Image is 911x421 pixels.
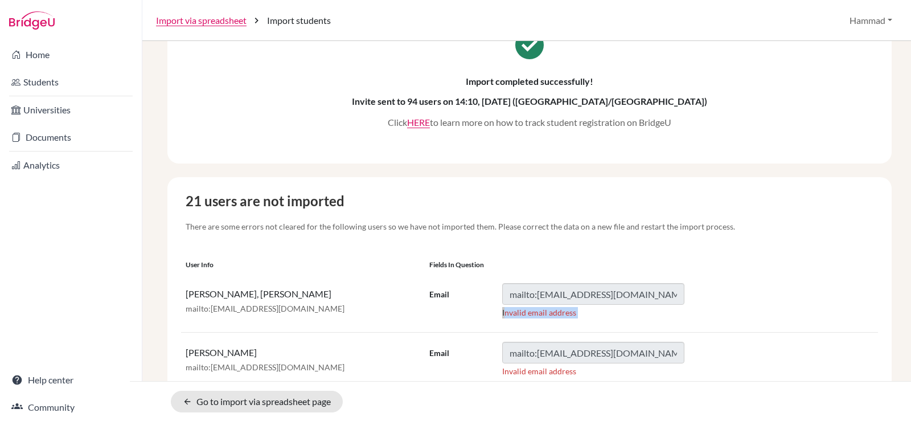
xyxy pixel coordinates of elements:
[186,288,420,301] p: [PERSON_NAME], [PERSON_NAME]
[156,14,247,27] a: Import via spreadsheet
[502,307,684,318] p: Invalid email address
[186,220,878,232] p: There are some errors not cleared for the following users so we have not imported them. Please co...
[2,154,139,177] a: Analytics
[186,303,420,314] p: mailto:[EMAIL_ADDRESS][DOMAIN_NAME]
[429,289,449,300] label: Email
[186,346,420,359] p: [PERSON_NAME]
[2,369,139,391] a: Help center
[2,99,139,121] a: Universities
[502,283,684,305] input: Please enter user's email address
[186,362,420,373] p: mailto:[EMAIL_ADDRESS][DOMAIN_NAME]
[352,96,707,107] h6: Invite sent to 94 users on 14:10, [DATE] ([GEOGRAPHIC_DATA]/[GEOGRAPHIC_DATA])
[502,342,684,363] input: Please enter user's email address
[9,11,55,30] img: Bridge-U
[181,191,878,242] caption: 21 users are not imported
[2,43,139,66] a: Home
[407,117,430,128] a: Click to open the "Tracking student registration" article in a new tab
[844,10,897,31] button: Hammad
[466,76,593,87] h6: Import completed successfully!
[2,71,139,93] a: Students
[171,391,343,412] a: Go to import via spreadsheet page
[2,396,139,419] a: Community
[183,397,192,406] i: arrow_back
[429,348,449,359] label: Email
[181,255,425,274] th: User info
[425,255,878,274] th: Fields in question
[251,15,262,26] i: chevron_right
[388,116,671,129] p: Click to learn more on how to track student registration on BridgeU
[512,28,547,62] span: check_circle
[502,366,684,377] p: Invalid email address
[267,14,331,27] span: Import students
[2,126,139,149] a: Documents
